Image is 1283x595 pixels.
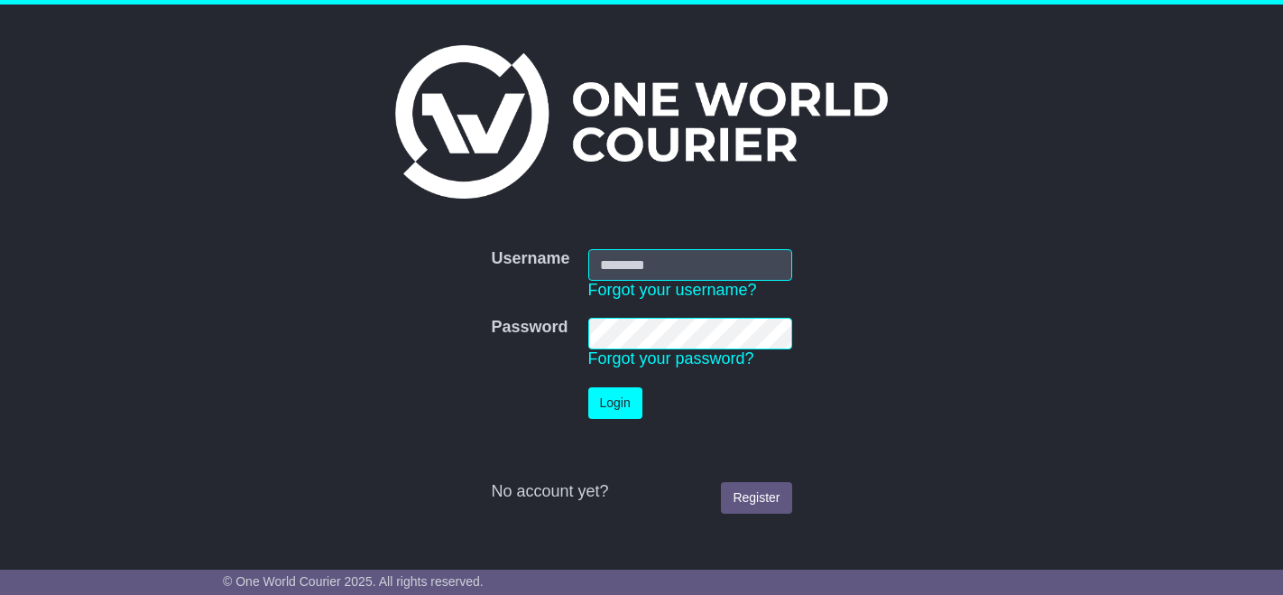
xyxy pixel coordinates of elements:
[588,349,754,367] a: Forgot your password?
[491,482,791,502] div: No account yet?
[491,318,568,338] label: Password
[395,45,888,199] img: One World
[588,281,757,299] a: Forgot your username?
[588,387,642,419] button: Login
[491,249,569,269] label: Username
[721,482,791,514] a: Register
[223,574,484,589] span: © One World Courier 2025. All rights reserved.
